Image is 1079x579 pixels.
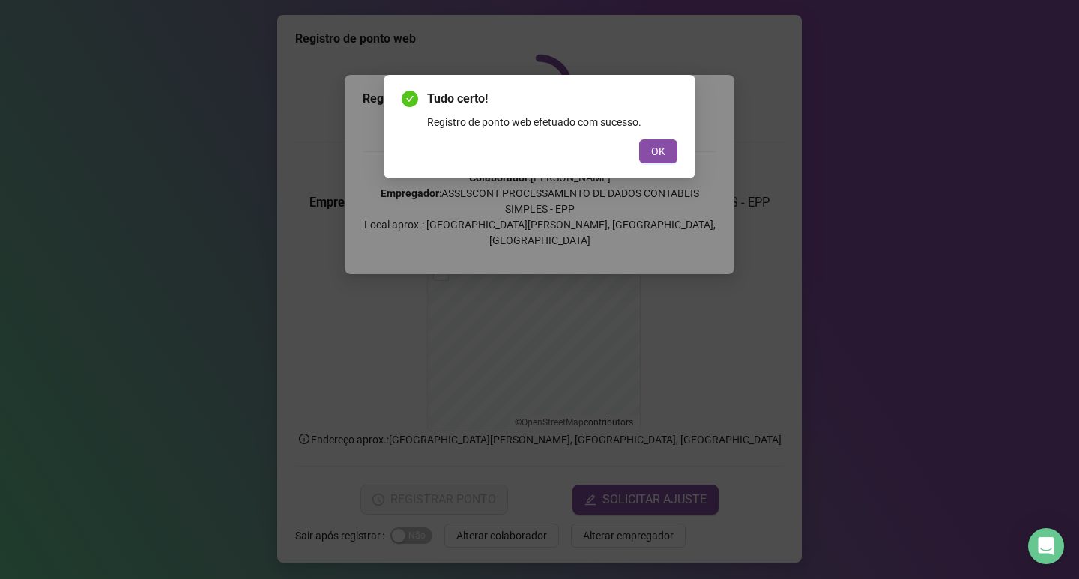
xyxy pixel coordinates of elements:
[639,139,677,163] button: OK
[427,114,677,130] div: Registro de ponto web efetuado com sucesso.
[427,90,677,108] span: Tudo certo!
[1028,528,1064,564] div: Open Intercom Messenger
[651,143,665,160] span: OK
[402,91,418,107] span: check-circle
